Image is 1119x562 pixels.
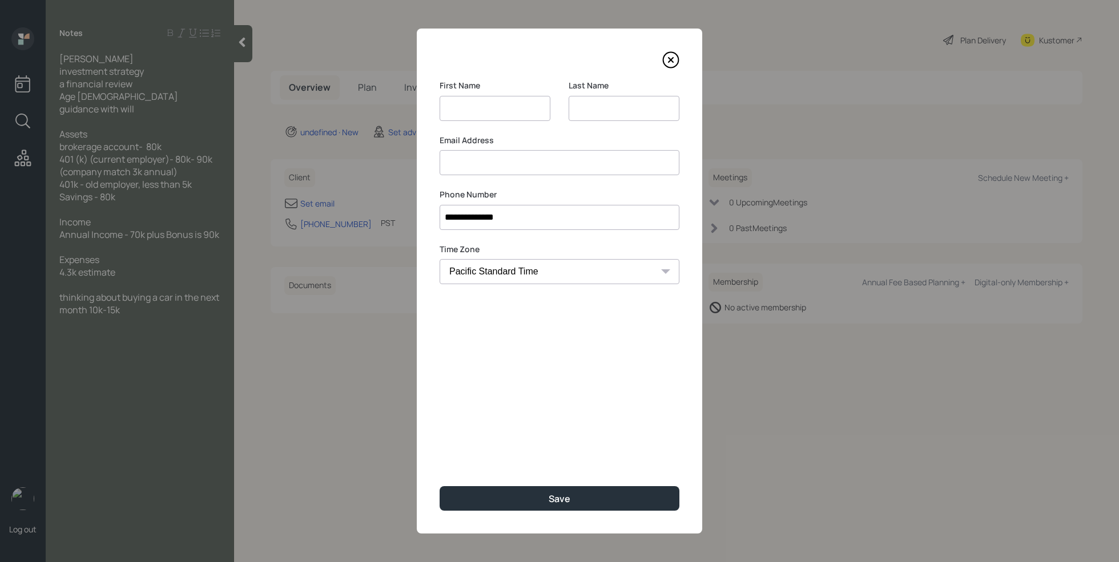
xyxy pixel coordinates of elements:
[440,189,679,200] label: Phone Number
[440,135,679,146] label: Email Address
[549,492,570,505] div: Save
[440,244,679,255] label: Time Zone
[569,80,679,91] label: Last Name
[440,486,679,511] button: Save
[440,80,550,91] label: First Name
